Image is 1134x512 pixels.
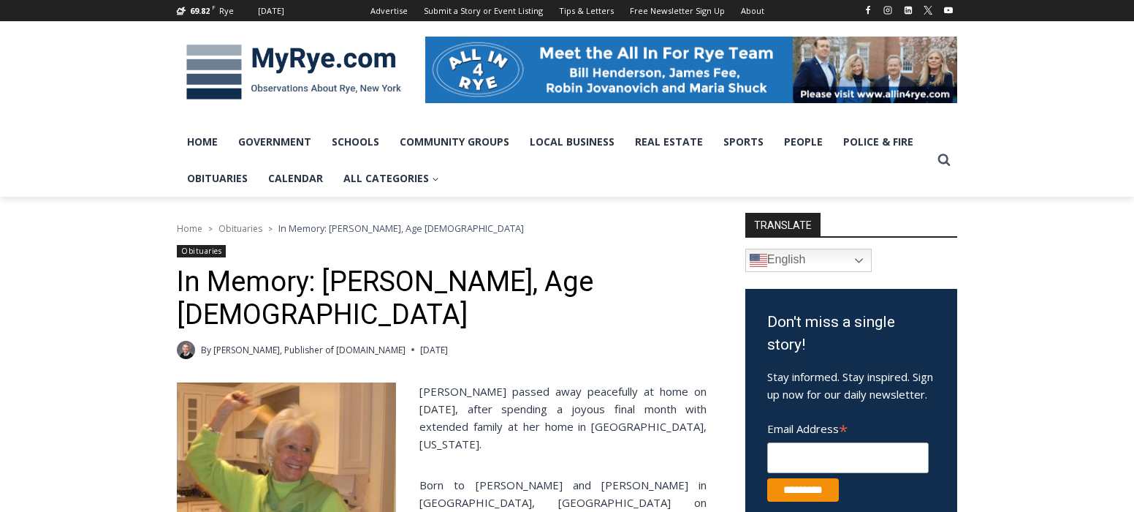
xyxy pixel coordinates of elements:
span: In Memory: [PERSON_NAME], Age [DEMOGRAPHIC_DATA] [278,222,524,235]
button: View Search Form [931,147,957,173]
span: 69.82 [190,5,210,16]
a: Obituaries [218,222,262,235]
a: [PERSON_NAME], Publisher of [DOMAIN_NAME] [213,344,406,356]
div: [DATE] [258,4,284,18]
nav: Breadcrumbs [177,221,707,236]
label: Email Address [767,414,929,440]
div: Rye [219,4,234,18]
a: All Categories [333,160,449,197]
p: Stay informed. Stay inspired. Sign up now for our daily newsletter. [767,368,935,403]
a: Government [228,124,321,160]
span: All Categories [343,170,439,187]
img: All in for Rye [425,37,957,102]
a: Obituaries [177,245,226,257]
nav: Primary Navigation [177,124,931,197]
a: Real Estate [625,124,713,160]
img: en [750,252,767,269]
span: By [201,343,211,357]
a: Community Groups [389,124,520,160]
a: People [774,124,833,160]
a: Home [177,124,228,160]
a: Linkedin [899,1,917,19]
span: > [268,224,273,234]
strong: TRANSLATE [745,213,821,236]
a: Sports [713,124,774,160]
a: Police & Fire [833,124,924,160]
a: English [745,249,872,272]
a: Instagram [879,1,897,19]
span: F [212,3,216,11]
p: [PERSON_NAME] passed away peacefully at home on [DATE], after spending a joyous final month with ... [177,383,707,453]
a: Home [177,222,202,235]
h1: In Memory: [PERSON_NAME], Age [DEMOGRAPHIC_DATA] [177,266,707,332]
a: X [919,1,937,19]
a: Schools [321,124,389,160]
time: [DATE] [420,343,448,357]
a: Local Business [520,124,625,160]
a: YouTube [940,1,957,19]
img: MyRye.com [177,34,411,110]
a: Author image [177,341,195,359]
a: Obituaries [177,160,258,197]
a: Facebook [859,1,877,19]
span: > [208,224,213,234]
h3: Don't miss a single story! [767,311,935,357]
a: Calendar [258,160,333,197]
